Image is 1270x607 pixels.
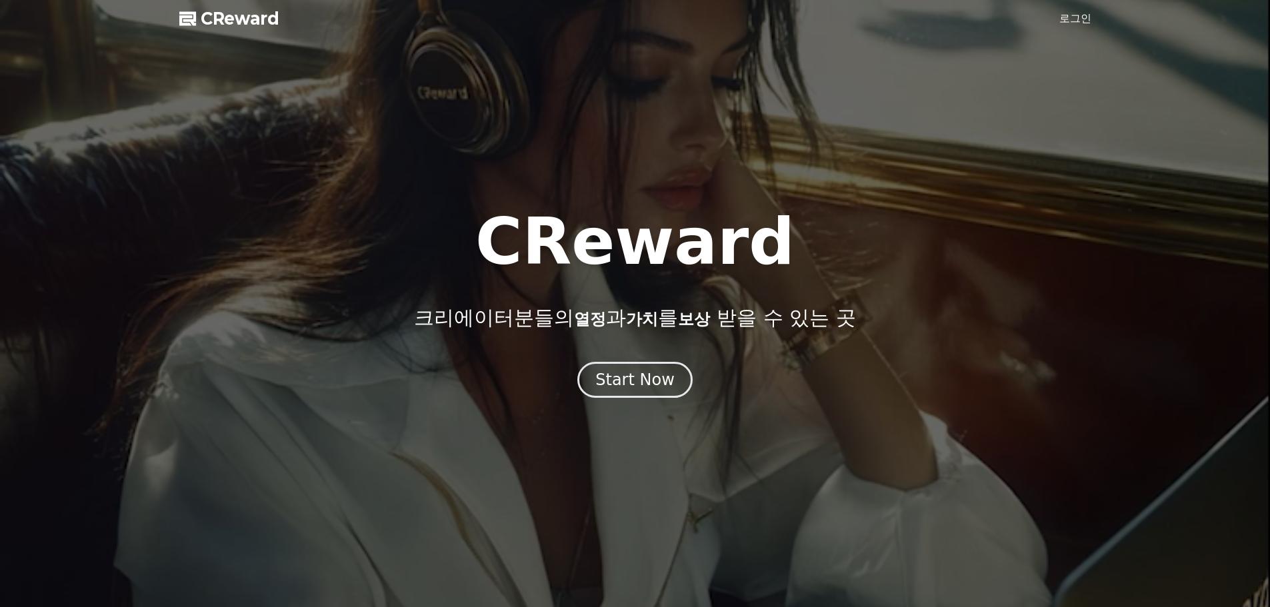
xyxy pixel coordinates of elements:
p: 크리에이터분들의 과 를 받을 수 있는 곳 [414,306,855,330]
span: 보상 [678,310,710,328]
h1: CReward [475,210,795,274]
a: Start Now [577,375,693,388]
span: CReward [201,8,279,29]
span: 열정 [574,310,606,328]
a: CReward [179,8,279,29]
a: 로그인 [1059,11,1091,27]
span: 가치 [626,310,658,328]
div: Start Now [595,369,675,390]
button: Start Now [577,362,693,398]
